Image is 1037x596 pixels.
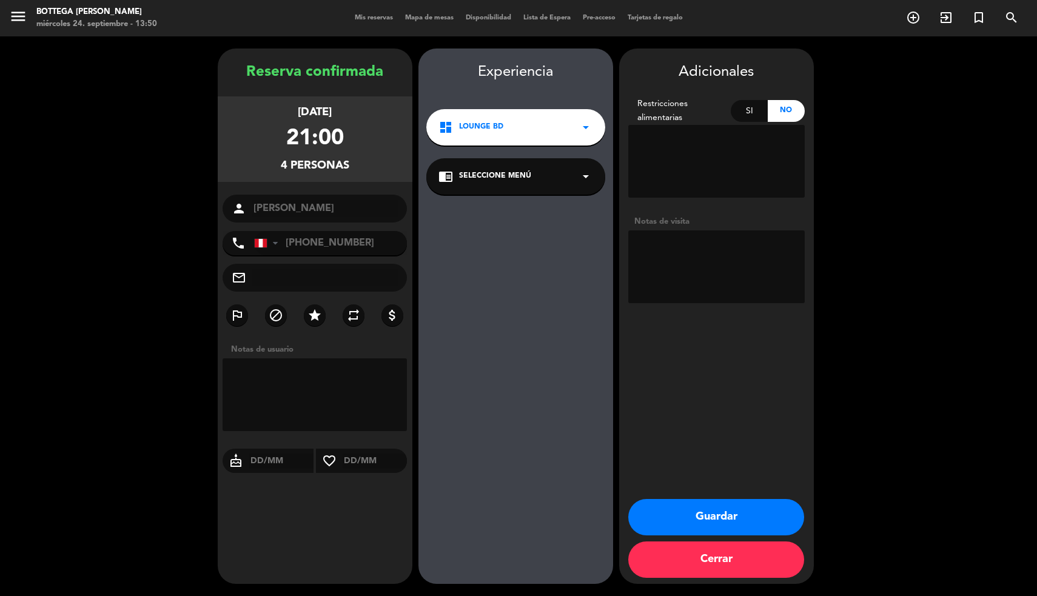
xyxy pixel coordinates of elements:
[255,232,283,255] div: Peru (Perú): +51
[225,343,412,356] div: Notas de usuario
[343,454,408,469] input: DD/MM
[438,120,453,135] i: dashboard
[628,97,731,125] div: Restricciones alimentarias
[628,61,805,84] div: Adicionales
[399,15,460,21] span: Mapa de mesas
[232,201,246,216] i: person
[218,61,412,84] div: Reserva confirmada
[307,308,322,323] i: star
[628,541,804,578] button: Cerrar
[230,308,244,323] i: outlined_flag
[9,7,27,30] button: menu
[628,215,805,228] div: Notas de visita
[438,169,453,184] i: chrome_reader_mode
[906,10,921,25] i: add_circle_outline
[249,454,314,469] input: DD/MM
[459,170,531,182] span: Seleccione Menú
[281,157,349,175] div: 4 personas
[459,121,503,133] span: Lounge BD
[579,120,593,135] i: arrow_drop_down
[385,308,400,323] i: attach_money
[286,121,344,157] div: 21:00
[298,104,332,121] div: [DATE]
[223,454,249,468] i: cake
[418,61,613,84] div: Experiencia
[36,6,157,18] div: Bottega [PERSON_NAME]
[269,308,283,323] i: block
[972,10,986,25] i: turned_in_not
[232,270,246,285] i: mail_outline
[36,18,157,30] div: miércoles 24. septiembre - 13:50
[731,100,768,122] div: Si
[1004,10,1019,25] i: search
[517,15,577,21] span: Lista de Espera
[939,10,953,25] i: exit_to_app
[579,169,593,184] i: arrow_drop_down
[349,15,399,21] span: Mis reservas
[768,100,805,122] div: No
[628,499,804,535] button: Guardar
[9,7,27,25] i: menu
[460,15,517,21] span: Disponibilidad
[577,15,622,21] span: Pre-acceso
[231,236,246,250] i: phone
[316,454,343,468] i: favorite_border
[346,308,361,323] i: repeat
[622,15,689,21] span: Tarjetas de regalo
